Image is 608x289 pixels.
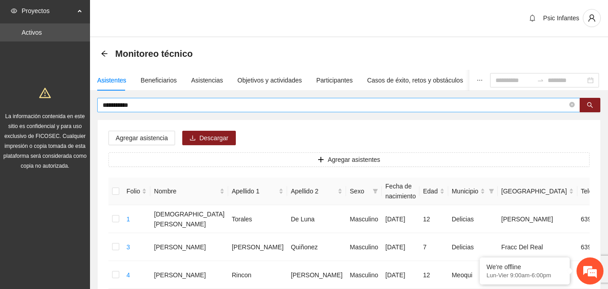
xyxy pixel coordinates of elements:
span: Agregar asistencia [116,133,168,143]
span: close-circle [569,102,575,107]
span: plus [318,156,324,164]
td: [PERSON_NAME] [150,233,228,261]
div: Beneficiarios [141,75,177,85]
button: downloadDescargar [182,131,236,145]
td: Delicias [448,205,498,233]
span: Sexo [350,186,369,196]
div: Asistencias [191,75,223,85]
span: Monitoreo técnico [115,46,193,61]
td: Masculino [346,205,382,233]
span: Agregar asistentes [328,155,380,165]
button: search [580,98,600,112]
td: Rincon [228,261,287,289]
th: Colonia [498,178,577,205]
span: download [189,135,196,142]
td: [DATE] [382,205,419,233]
td: Masculino [346,261,382,289]
span: to [537,77,544,84]
td: Torales [228,205,287,233]
span: bell [526,14,539,22]
td: Masculino [346,233,382,261]
span: user [583,14,600,22]
span: eye [11,8,17,14]
th: Folio [123,178,150,205]
span: Estamos sin conexión. Déjenos un mensaje. [17,94,159,185]
span: filter [487,184,496,198]
td: 12 [419,205,448,233]
span: Proyectos [22,2,75,20]
th: Nombre [150,178,228,205]
td: Fracc Del Real [498,233,577,261]
td: [DATE] [382,261,419,289]
button: bell [525,11,540,25]
a: Activos [22,29,42,36]
p: Lun-Vier 9:00am-6:00pm [486,272,563,279]
div: Back [101,50,108,58]
td: Quiñonez [287,233,346,261]
td: Delicias [448,233,498,261]
span: swap-right [537,77,544,84]
span: close-circle [569,101,575,110]
td: [PERSON_NAME] [498,205,577,233]
em: Enviar [134,225,163,237]
button: ellipsis [469,70,490,91]
td: [PERSON_NAME] [150,261,228,289]
span: Folio [126,186,140,196]
span: ellipsis [477,77,483,83]
th: Apellido 2 [287,178,346,205]
span: Apellido 2 [291,186,336,196]
button: plusAgregar asistentes [108,152,590,167]
td: 7 [419,233,448,261]
span: warning [39,87,51,99]
div: Dejar un mensaje [47,46,151,58]
button: user [583,9,601,27]
span: arrow-left [101,50,108,57]
textarea: Escriba su mensaje aquí y haga clic en “Enviar” [5,193,171,225]
td: [PERSON_NAME] [287,261,346,289]
span: filter [373,188,378,194]
a: 1 [126,216,130,223]
span: [GEOGRAPHIC_DATA] [501,186,567,196]
span: La información contenida en este sitio es confidencial y para uso exclusivo de FICOSEC. Cualquier... [4,113,87,169]
div: Participantes [316,75,353,85]
span: Psic Infantes [543,14,579,22]
th: Fecha de nacimiento [382,178,419,205]
span: search [587,102,593,109]
span: filter [489,188,494,194]
td: Meoqui [448,261,498,289]
button: Agregar asistencia [108,131,175,145]
th: Apellido 1 [228,178,287,205]
span: Edad [423,186,438,196]
td: 12 [419,261,448,289]
div: We're offline [486,263,563,271]
td: [DEMOGRAPHIC_DATA][PERSON_NAME] [150,205,228,233]
span: Descargar [199,133,229,143]
div: Minimizar ventana de chat en vivo [148,5,169,26]
a: 4 [126,271,130,279]
td: [DATE] [382,233,419,261]
td: [PERSON_NAME] [228,233,287,261]
a: 3 [126,243,130,251]
span: Municipio [452,186,478,196]
td: De Luna [287,205,346,233]
span: filter [371,184,380,198]
div: Asistentes [97,75,126,85]
div: Casos de éxito, retos y obstáculos [367,75,463,85]
th: Edad [419,178,448,205]
span: Apellido 1 [232,186,277,196]
div: Objetivos y actividades [238,75,302,85]
span: Nombre [154,186,218,196]
th: Municipio [448,178,498,205]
